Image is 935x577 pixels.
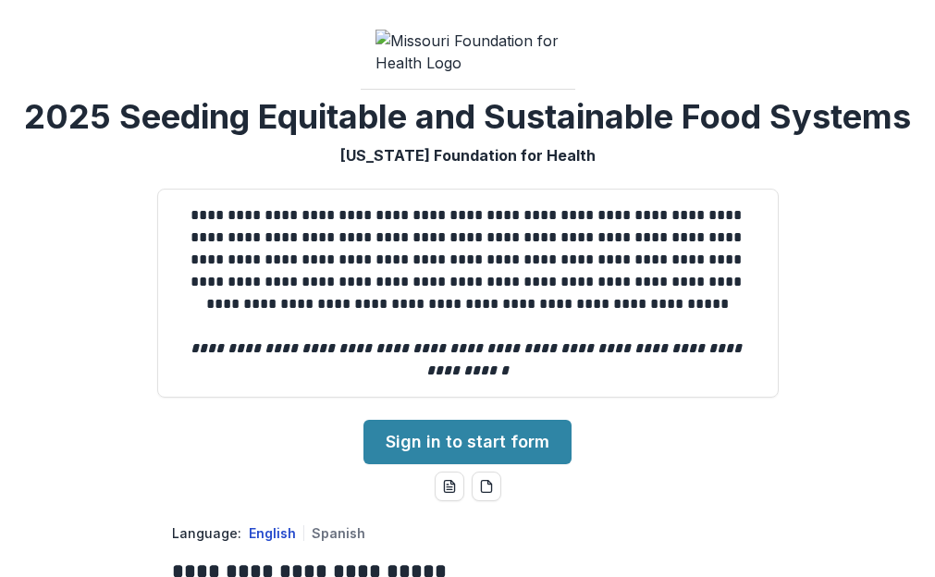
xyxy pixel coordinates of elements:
img: Missouri Foundation for Health Logo [375,30,560,74]
p: Language: [172,523,241,543]
button: English [249,525,296,541]
button: Spanish [312,525,365,541]
p: [US_STATE] Foundation for Health [340,144,596,166]
h2: 2025 Seeding Equitable and Sustainable Food Systems [24,97,911,137]
button: pdf-download [472,472,501,501]
a: Sign in to start form [363,420,572,464]
button: word-download [435,472,464,501]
